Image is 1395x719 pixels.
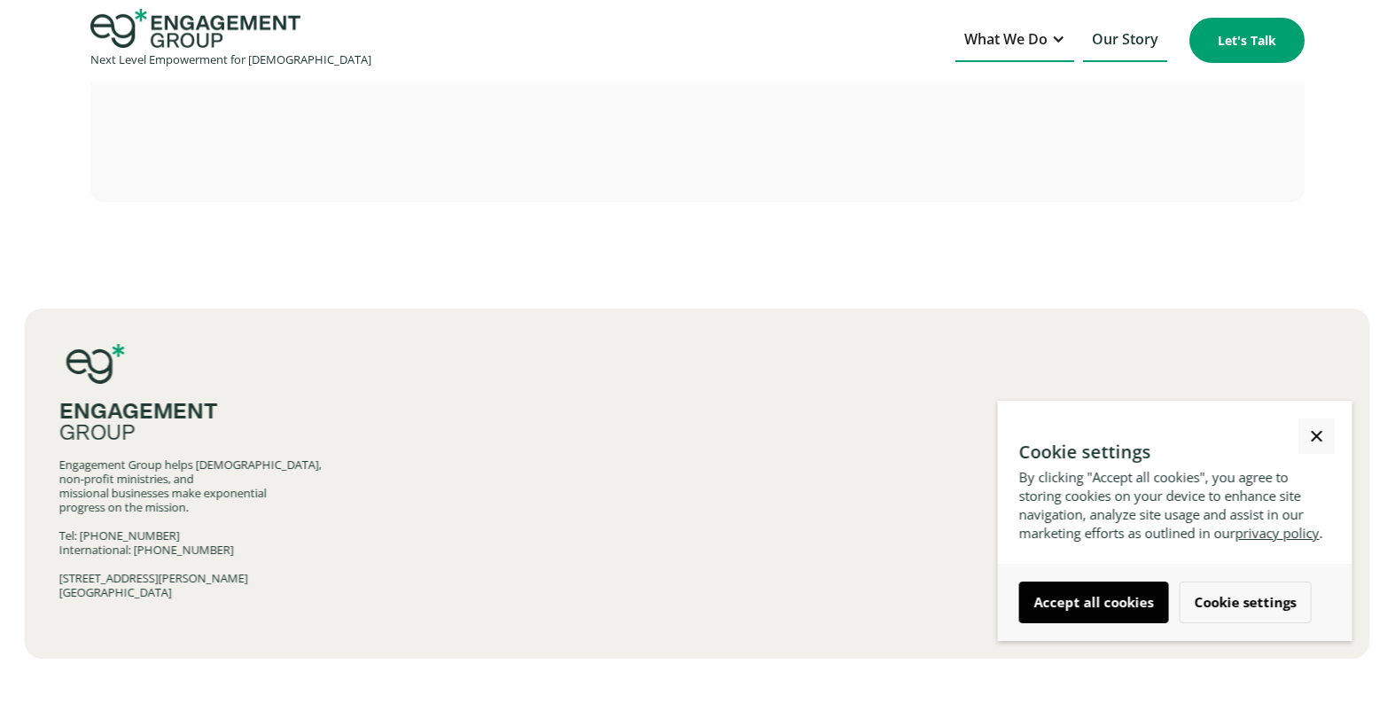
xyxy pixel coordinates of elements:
img: Engagement Group Logo Icon [90,9,300,48]
strong: Engagement [59,402,218,423]
a: Cookie settings [1180,582,1312,623]
div: What We Do [964,27,1048,51]
a: Let's Talk [1189,18,1305,63]
div: Close Cookie Popup [1316,436,1317,437]
a: home [90,9,371,72]
div: Engagement Group helps [DEMOGRAPHIC_DATA], non-profit ministries, and missional businesses make e... [59,457,1334,599]
a: Close Cookie Popup [1299,418,1335,454]
div: What We Do [955,19,1074,62]
img: Engagement Group stacked logo [59,344,131,384]
div: © Copyright 2025 Engagement Group. All rights reserved. [60,599,1335,623]
a: privacy policy [1235,524,1320,542]
a: Our Story [1083,19,1167,62]
a: Accept all cookies [1019,582,1169,623]
div: By clicking "Accept all cookies", you agree to storing cookies on your device to enhance site nav... [1019,468,1331,543]
div: Next Level Empowerment for [DEMOGRAPHIC_DATA] [90,48,371,72]
div: Group [59,402,1334,444]
div: Cookie settings [1019,440,1331,465]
